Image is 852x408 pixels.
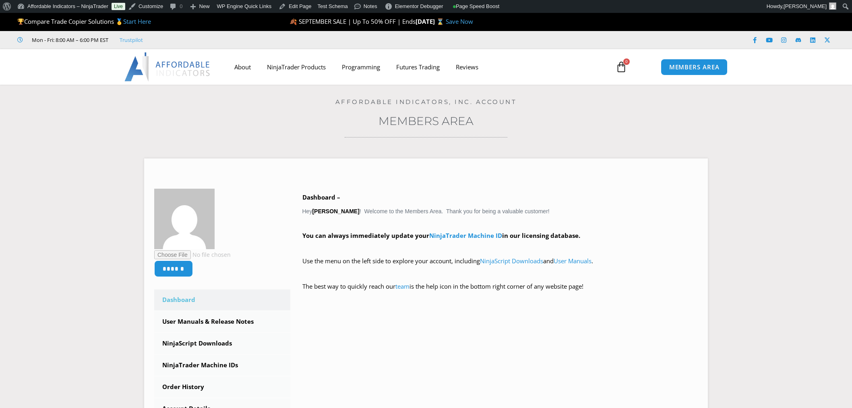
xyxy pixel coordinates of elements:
[17,17,151,25] span: Compare Trade Copier Solutions 🥇
[226,58,259,76] a: About
[112,3,125,10] a: Live
[290,17,416,25] span: 🍂 SEPTEMBER SALE | Up To 50% OFF | Ends
[120,35,143,45] a: Trustpilot
[554,257,591,265] a: User Manuals
[154,333,290,354] a: NinjaScript Downloads
[661,59,728,75] a: MEMBERS AREA
[446,17,473,25] a: Save Now
[448,58,486,76] a: Reviews
[395,282,409,290] a: team
[429,231,502,239] a: NinjaTrader Machine ID
[302,192,698,304] div: Hey ! Welcome to the Members Area. Thank you for being a valuable customer!
[784,3,827,9] span: [PERSON_NAME]
[416,17,446,25] strong: [DATE] ⌛
[335,98,517,106] a: Affordable Indicators, Inc. Account
[302,281,698,304] p: The best way to quickly reach our is the help icon in the bottom right corner of any website page!
[302,193,340,201] b: Dashboard –
[604,55,639,79] a: 0
[388,58,448,76] a: Futures Trading
[30,35,108,45] span: Mon - Fri: 8:00 AM – 6:00 PM EST
[302,256,698,278] p: Use the menu on the left side to explore your account, including and .
[226,58,606,76] nav: Menu
[259,58,334,76] a: NinjaTrader Products
[334,58,388,76] a: Programming
[669,64,720,70] span: MEMBERS AREA
[154,289,290,310] a: Dashboard
[154,377,290,398] a: Order History
[312,208,359,214] strong: [PERSON_NAME]
[480,257,543,265] a: NinjaScript Downloads
[623,58,630,65] span: 0
[154,355,290,376] a: NinjaTrader Machine IDs
[124,52,211,81] img: LogoAI | Affordable Indicators – NinjaTrader
[154,189,215,249] img: f001ef26cfeba832032fa05eb7a51d5e134d8c0795fe1447f1a4c4a3fd7a8bf6
[123,17,151,25] a: Start Here
[18,19,24,25] img: 🏆
[302,231,580,239] strong: You can always immediately update your in our licensing database.
[154,311,290,332] a: User Manuals & Release Notes
[378,114,474,128] a: Members Area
